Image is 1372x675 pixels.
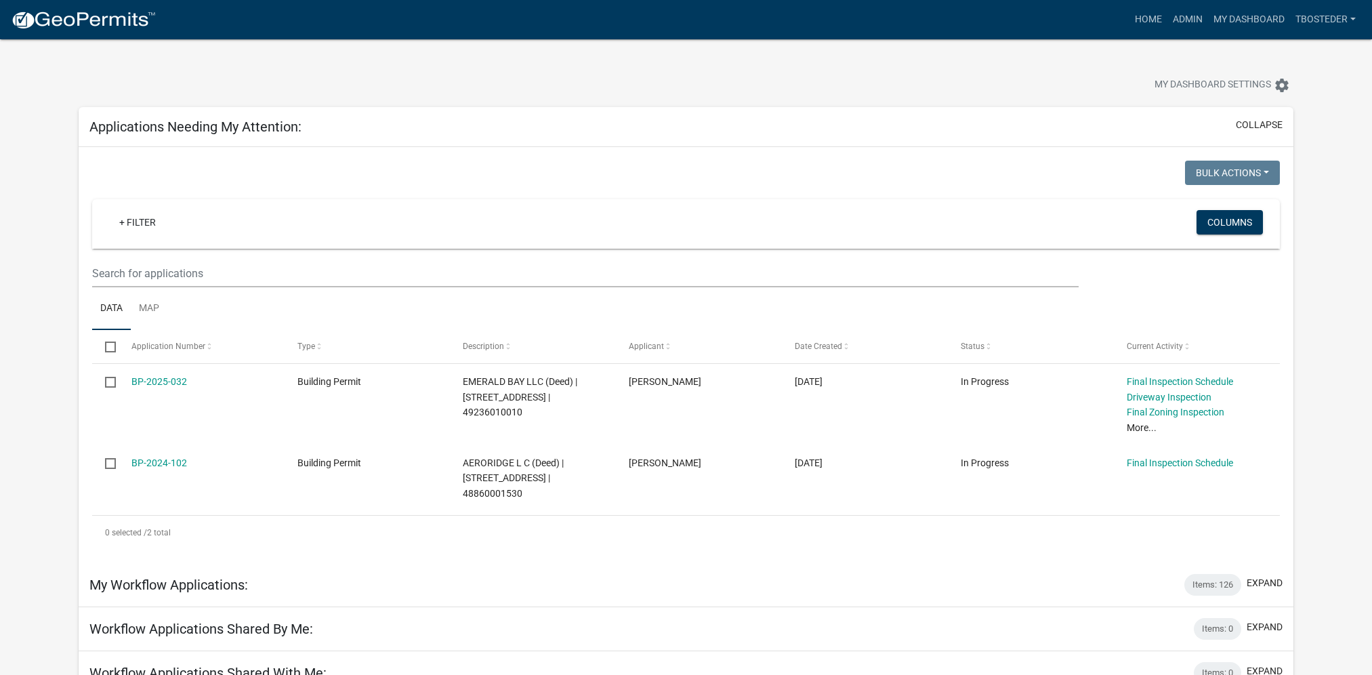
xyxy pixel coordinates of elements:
a: More... [1127,422,1157,433]
i: settings [1274,77,1290,94]
a: Data [92,287,131,331]
button: expand [1247,620,1283,634]
span: In Progress [961,376,1009,387]
a: My Dashboard [1208,7,1290,33]
button: Columns [1197,210,1263,234]
h5: Applications Needing My Attention: [89,119,302,135]
datatable-header-cell: Status [948,330,1114,363]
a: + Filter [108,210,167,234]
div: Items: 126 [1184,574,1241,596]
a: Final Zoning Inspection [1127,407,1224,417]
button: Bulk Actions [1185,161,1280,185]
h5: Workflow Applications Shared By Me: [89,621,313,637]
a: Driveway Inspection [1127,392,1211,403]
input: Search for applications [92,260,1078,287]
span: Current Activity [1127,342,1183,351]
span: tyler [629,457,701,468]
datatable-header-cell: Select [92,330,118,363]
span: 07/31/2024 [795,457,823,468]
a: Home [1129,7,1167,33]
datatable-header-cell: Description [450,330,616,363]
datatable-header-cell: Current Activity [1113,330,1279,363]
span: My Dashboard Settings [1155,77,1271,94]
button: expand [1247,576,1283,590]
span: Description [463,342,504,351]
span: Building Permit [297,457,361,468]
a: Final Inspection Schedule [1127,457,1233,468]
span: Applicant [629,342,664,351]
span: Status [961,342,984,351]
button: My Dashboard Settingssettings [1144,72,1301,98]
a: Map [131,287,167,331]
a: Admin [1167,7,1208,33]
span: EMERALD BAY LLC (Deed) | 2103 N JEFFERSON WAY | 49236010010 [463,376,577,418]
div: collapse [79,147,1293,563]
span: Building Permit [297,376,361,387]
a: BP-2025-032 [131,376,187,387]
div: 2 total [92,516,1280,550]
button: collapse [1236,118,1283,132]
a: Final Inspection Schedule [1127,376,1233,387]
span: Type [297,342,315,351]
span: Date Created [795,342,842,351]
h5: My Workflow Applications: [89,577,248,593]
span: Application Number [131,342,205,351]
datatable-header-cell: Applicant [616,330,782,363]
a: BP-2024-102 [131,457,187,468]
datatable-header-cell: Date Created [782,330,948,363]
span: 0 selected / [105,528,147,537]
a: tbosteder [1290,7,1361,33]
datatable-header-cell: Type [284,330,450,363]
span: 01/14/2025 [795,376,823,387]
datatable-header-cell: Application Number [119,330,285,363]
div: Items: 0 [1194,618,1241,640]
span: AERORIDGE L C (Deed) | 1009 S JEFFERSON WAY | 48860001530 [463,457,564,499]
span: Angie Steigerwald [629,376,701,387]
span: In Progress [961,457,1009,468]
